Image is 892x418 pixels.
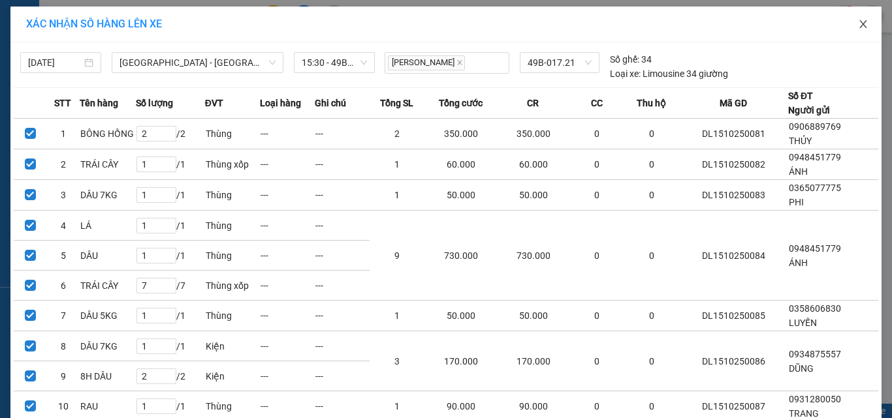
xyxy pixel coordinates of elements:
button: Close [845,7,882,43]
td: DL1510250086 [679,331,788,391]
span: close [858,19,868,29]
td: 0 [624,119,679,149]
td: / 7 [136,271,205,301]
td: / 1 [136,301,205,331]
td: BÔNG HỒNG [80,119,136,149]
td: --- [260,331,315,361]
td: --- [315,361,370,391]
td: --- [315,301,370,331]
td: --- [260,211,315,241]
td: 0 [624,180,679,211]
td: TRÁI CÂY [80,271,136,301]
span: Loại hàng [260,96,301,110]
span: 0934875557 [789,349,841,359]
td: 0 [569,301,624,331]
td: 5 [46,241,79,271]
td: 0 [569,331,624,391]
span: DŨNG [789,363,814,374]
td: 9 [370,211,424,301]
td: --- [315,331,370,361]
span: Tên hàng [80,96,118,110]
td: / 1 [136,180,205,211]
span: 0365077775 [789,183,841,193]
td: 60.000 [424,149,497,180]
span: ÁNH [789,258,808,268]
li: VP [GEOGRAPHIC_DATA] [7,55,90,98]
td: 730.000 [497,211,569,301]
td: Thùng [205,180,260,211]
span: Đà Lạt - Đà Nẵng (34 Phòng) [119,53,276,72]
td: --- [315,271,370,301]
td: DL1510250082 [679,149,788,180]
span: Tổng SL [380,96,413,110]
td: Thùng [205,211,260,241]
span: CC [591,96,603,110]
td: DL1510250085 [679,301,788,331]
td: 50.000 [424,301,497,331]
td: DÂU 5KG [80,301,136,331]
span: 0358606830 [789,303,841,314]
span: 0948451779 [789,152,841,162]
td: --- [315,241,370,271]
td: LÁ [80,211,136,241]
span: THỦY [789,136,812,146]
span: [PERSON_NAME] [388,55,465,70]
td: DÂU 7KG [80,180,136,211]
b: [PERSON_NAME] [101,72,171,82]
div: 34 [610,52,652,67]
td: --- [260,149,315,180]
td: 0 [569,119,624,149]
td: 730.000 [424,211,497,301]
td: --- [260,180,315,211]
td: DL1510250083 [679,180,788,211]
span: Ghi chú [315,96,346,110]
td: 1 [370,180,424,211]
td: 50.000 [497,180,569,211]
td: Thùng [205,241,260,271]
td: 4 [46,211,79,241]
td: Thùng [205,301,260,331]
td: Thùng xốp [205,149,260,180]
span: ĐVT [205,96,223,110]
td: Thùng xốp [205,271,260,301]
span: XÁC NHẬN SỐ HÀNG LÊN XE [26,18,162,30]
td: --- [260,119,315,149]
td: 7 [46,301,79,331]
td: 0 [624,331,679,391]
td: 1 [46,119,79,149]
td: Thùng [205,119,260,149]
td: 1 [370,301,424,331]
td: 0 [569,149,624,180]
td: 0 [569,211,624,301]
span: Số ghế: [610,52,639,67]
td: --- [315,119,370,149]
td: 6 [46,271,79,301]
td: 350.000 [497,119,569,149]
td: --- [315,180,370,211]
span: Mã GD [720,96,747,110]
td: / 1 [136,149,205,180]
td: 0 [624,301,679,331]
td: DÂU 7KG [80,331,136,361]
td: Kiện [205,331,260,361]
span: LUYẾN [789,318,817,328]
td: 2 [370,119,424,149]
td: DL1510250084 [679,211,788,301]
td: 0 [624,149,679,180]
td: / 2 [136,361,205,391]
td: 8H DÂU [80,361,136,391]
li: VP [PERSON_NAME] [90,55,174,70]
span: 0906889769 [789,121,841,132]
td: 3 [46,180,79,211]
td: / 1 [136,331,205,361]
td: 9 [46,361,79,391]
td: DL1510250081 [679,119,788,149]
li: Thanh Thuỷ [7,7,189,31]
td: 170.000 [424,331,497,391]
td: 8 [46,331,79,361]
span: PHI [789,197,804,207]
td: TRÁI CÂY [80,149,136,180]
td: --- [260,271,315,301]
span: 15:30 - 49B-017.21 [302,53,367,72]
input: 15/10/2025 [28,55,82,70]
